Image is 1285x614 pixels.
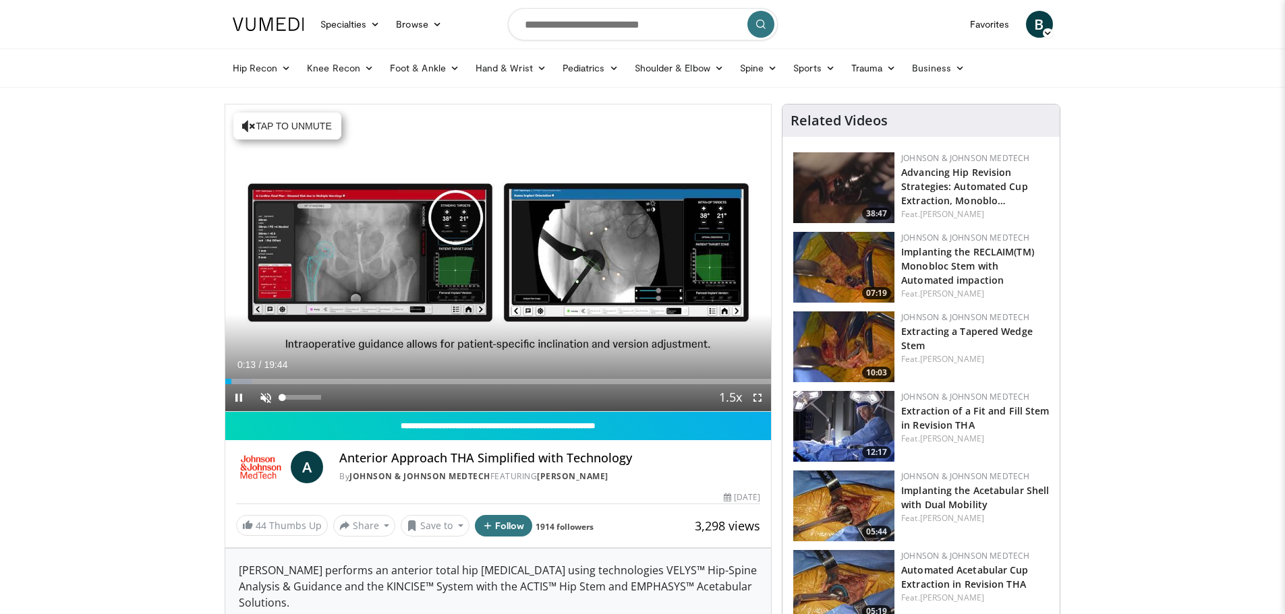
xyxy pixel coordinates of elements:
span: 07:19 [862,287,891,299]
img: 82aed312-2a25-4631-ae62-904ce62d2708.150x105_q85_crop-smart_upscale.jpg [793,391,894,462]
a: [PERSON_NAME] [920,433,984,444]
div: Feat. [901,288,1049,300]
button: Tap to unmute [233,113,341,140]
a: [PERSON_NAME] [920,208,984,220]
a: Specialties [312,11,389,38]
div: Feat. [901,353,1049,365]
a: 38:47 [793,152,894,223]
button: Share [333,515,396,536]
a: 12:17 [793,391,894,462]
a: Extracting a Tapered Wedge Stem [901,325,1033,352]
span: 0:13 [237,359,256,370]
div: [DATE] [724,491,760,503]
a: Pediatrics [554,55,627,82]
span: 38:47 [862,208,891,220]
button: Fullscreen [744,384,771,411]
a: [PERSON_NAME] [920,512,984,524]
button: Unmute [252,384,279,411]
a: 05:44 [793,470,894,541]
a: 1914 followers [536,521,594,532]
a: Implanting the RECLAIM(TM) Monobloc Stem with Automated impaction [901,245,1034,286]
a: Johnson & Johnson MedTech [901,391,1029,402]
a: Hand & Wrist [467,55,554,82]
a: [PERSON_NAME] [920,592,984,603]
span: / [259,359,262,370]
button: Save to [401,515,469,536]
input: Search topics, interventions [508,8,778,40]
a: Johnson & Johnson MedTech [901,311,1029,323]
a: [PERSON_NAME] [920,288,984,299]
a: Browse [388,11,450,38]
a: Extraction of a Fit and Fill Stem in Revision THA [901,404,1049,431]
a: Implanting the Acetabular Shell with Dual Mobility [901,484,1049,511]
a: A [291,451,323,483]
button: Pause [225,384,252,411]
div: Feat. [901,512,1049,524]
video-js: Video Player [225,104,772,412]
a: Trauma [843,55,905,82]
a: [PERSON_NAME] [920,353,984,365]
button: Playback Rate [717,384,744,411]
img: 9c1ab193-c641-4637-bd4d-10334871fca9.150x105_q85_crop-smart_upscale.jpg [793,470,894,541]
h4: Anterior Approach THA Simplified with Technology [339,451,760,466]
a: 10:03 [793,311,894,382]
a: Automated Acetabular Cup Extraction in Revision THA [901,563,1028,590]
a: B [1026,11,1053,38]
a: Business [904,55,973,82]
a: Sports [785,55,843,82]
div: Feat. [901,592,1049,604]
span: 19:44 [264,359,287,370]
a: Advancing Hip Revision Strategies: Automated Cup Extraction, Monoblo… [901,166,1028,207]
div: Feat. [901,433,1049,445]
img: 9f1a5b5d-2ba5-4c40-8e0c-30b4b8951080.150x105_q85_crop-smart_upscale.jpg [793,152,894,223]
img: 0b84e8e2-d493-4aee-915d-8b4f424ca292.150x105_q85_crop-smart_upscale.jpg [793,311,894,382]
a: 07:19 [793,232,894,303]
a: Johnson & Johnson MedTech [901,470,1029,482]
a: Johnson & Johnson MedTech [901,152,1029,164]
span: 12:17 [862,446,891,458]
div: Progress Bar [225,379,772,384]
a: 44 Thumbs Up [236,515,328,536]
a: Hip Recon [225,55,299,82]
a: Foot & Ankle [382,55,467,82]
div: Volume Level [283,395,321,400]
a: Spine [732,55,785,82]
span: 10:03 [862,367,891,379]
div: Feat. [901,208,1049,220]
button: Follow [475,515,533,536]
a: Johnson & Johnson MedTech [901,550,1029,561]
a: [PERSON_NAME] [537,470,608,482]
img: ffc33e66-92ed-4f11-95c4-0a160745ec3c.150x105_q85_crop-smart_upscale.jpg [793,232,894,303]
h4: Related Videos [791,113,888,129]
a: Shoulder & Elbow [627,55,732,82]
a: Johnson & Johnson MedTech [901,232,1029,243]
span: 44 [256,519,266,532]
span: 3,298 views [695,518,760,534]
a: Knee Recon [299,55,382,82]
img: VuMedi Logo [233,18,304,31]
div: By FEATURING [339,470,760,483]
a: Johnson & Johnson MedTech [349,470,490,482]
span: 05:44 [862,526,891,538]
a: Favorites [962,11,1018,38]
img: Johnson & Johnson MedTech [236,451,286,483]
